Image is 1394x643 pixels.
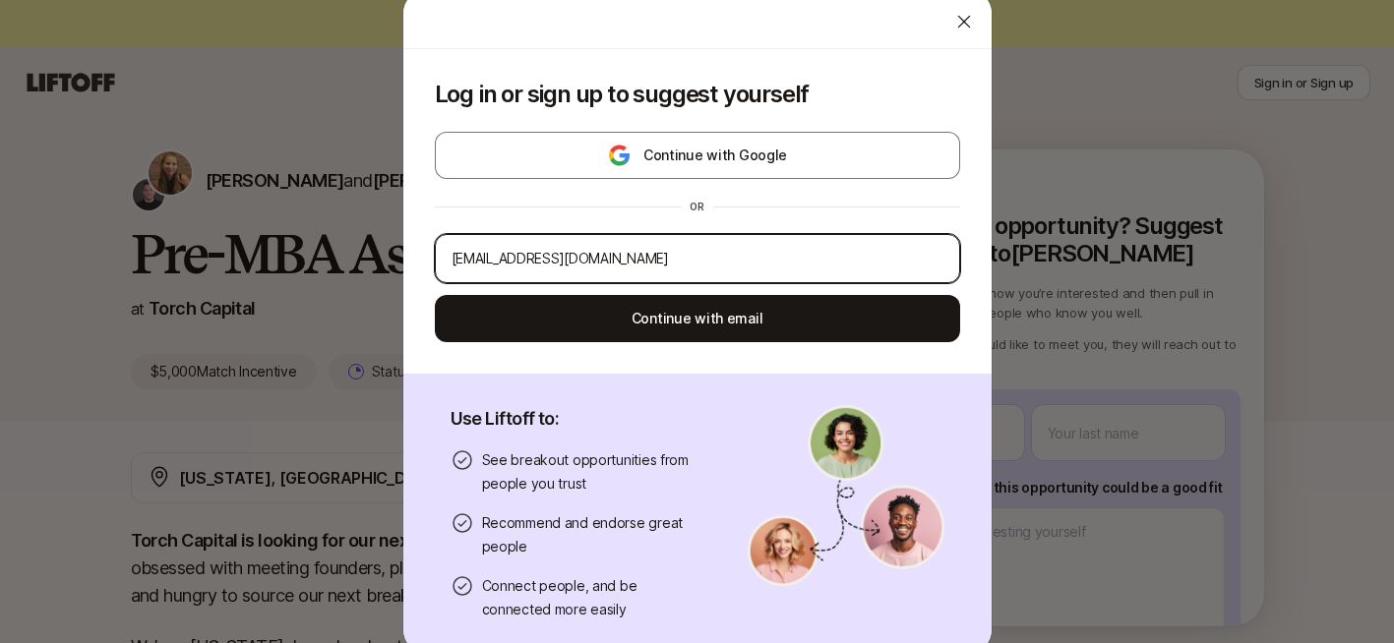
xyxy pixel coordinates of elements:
button: Continue with email [435,295,960,342]
p: See breakout opportunities from people you trust [482,448,700,496]
button: Continue with Google [435,132,960,179]
input: Your personal email address [452,247,943,270]
p: Log in or sign up to suggest yourself [435,81,960,108]
p: Use Liftoff to: [451,405,700,433]
div: or [682,199,713,214]
img: signup-banner [748,405,944,586]
p: Recommend and endorse great people [482,511,700,558]
img: google-logo [607,144,632,167]
p: Connect people, and be connected more easily [482,574,700,621]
